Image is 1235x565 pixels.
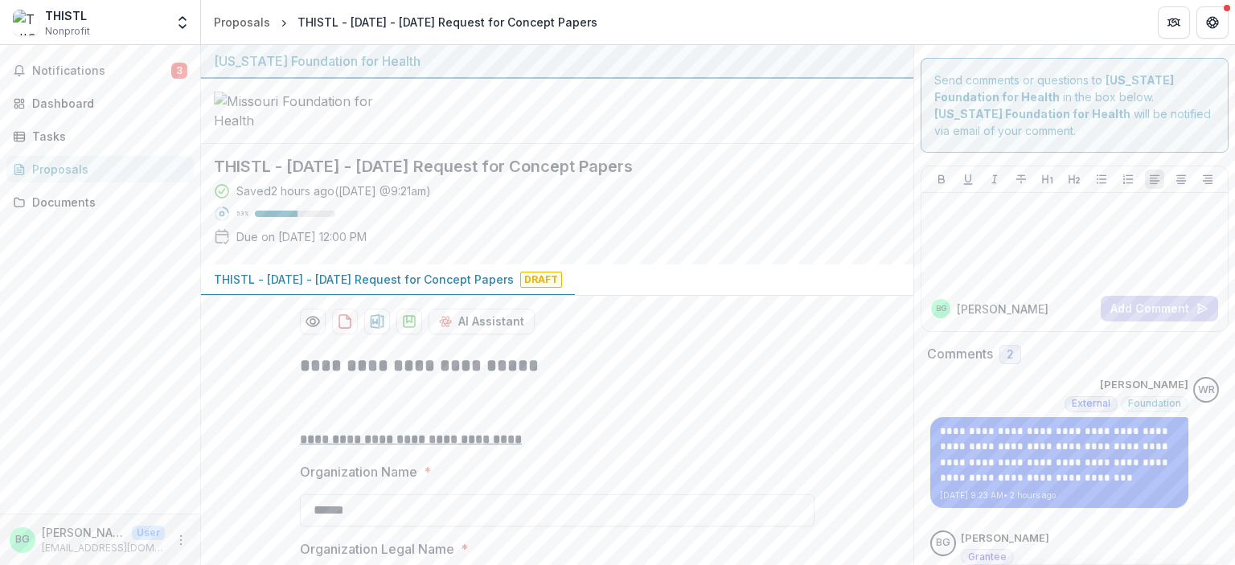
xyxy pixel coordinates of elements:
[934,107,1130,121] strong: [US_STATE] Foundation for Health
[1065,170,1084,189] button: Heading 2
[364,309,390,334] button: download-proposal
[171,530,191,550] button: More
[171,6,194,39] button: Open entity switcher
[45,7,90,24] div: THISTL
[32,194,181,211] div: Documents
[13,10,39,35] img: THISTL
[236,208,248,219] p: 53 %
[1198,385,1215,395] div: Wendy Rohrbach
[15,534,30,545] div: Beth Gombos
[1145,170,1164,189] button: Align Left
[332,309,358,334] button: download-proposal
[957,301,1048,317] p: [PERSON_NAME]
[214,51,901,71] div: [US_STATE] Foundation for Health
[300,539,454,559] p: Organization Legal Name
[958,170,978,189] button: Underline
[6,156,194,182] a: Proposals
[1007,348,1014,362] span: 2
[932,170,951,189] button: Bold
[921,58,1229,153] div: Send comments or questions to in the box below. will be notified via email of your comment.
[42,541,165,555] p: [EMAIL_ADDRESS][DOMAIN_NAME]
[1118,170,1138,189] button: Ordered List
[214,92,375,130] img: Missouri Foundation for Health
[207,10,604,34] nav: breadcrumb
[300,462,417,481] p: Organization Name
[1100,377,1188,393] p: [PERSON_NAME]
[985,170,1004,189] button: Italicize
[1128,398,1181,409] span: Foundation
[6,123,194,149] a: Tasks
[936,538,950,548] div: Beth Gombos
[396,309,422,334] button: download-proposal
[968,551,1007,563] span: Grantee
[171,63,187,79] span: 3
[6,90,194,117] a: Dashboard
[1072,398,1110,409] span: External
[1158,6,1190,39] button: Partners
[1092,170,1111,189] button: Bullet List
[207,10,277,34] a: Proposals
[300,309,326,334] button: Preview 24582f53-d915-4ba5-9347-7f48775f5e05-0.pdf
[429,309,535,334] button: AI Assistant
[214,271,514,288] p: THISTL - [DATE] - [DATE] Request for Concept Papers
[6,58,194,84] button: Notifications3
[1171,170,1191,189] button: Align Center
[236,182,431,199] div: Saved 2 hours ago ( [DATE] @ 9:21am )
[297,14,597,31] div: THISTL - [DATE] - [DATE] Request for Concept Papers
[936,305,946,313] div: Beth Gombos
[1101,296,1218,321] button: Add Comment
[132,526,165,540] p: User
[32,128,181,145] div: Tasks
[1196,6,1229,39] button: Get Help
[42,524,125,541] p: [PERSON_NAME]
[45,24,90,39] span: Nonprofit
[32,64,171,78] span: Notifications
[520,272,562,288] span: Draft
[214,157,875,176] h2: THISTL - [DATE] - [DATE] Request for Concept Papers
[214,14,270,31] div: Proposals
[1011,170,1031,189] button: Strike
[927,346,993,362] h2: Comments
[1038,170,1057,189] button: Heading 1
[32,161,181,178] div: Proposals
[32,95,181,112] div: Dashboard
[940,489,1179,502] p: [DATE] 9:23 AM • 2 hours ago
[6,189,194,215] a: Documents
[961,530,1049,547] p: [PERSON_NAME]
[236,228,367,245] p: Due on [DATE] 12:00 PM
[1198,170,1217,189] button: Align Right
